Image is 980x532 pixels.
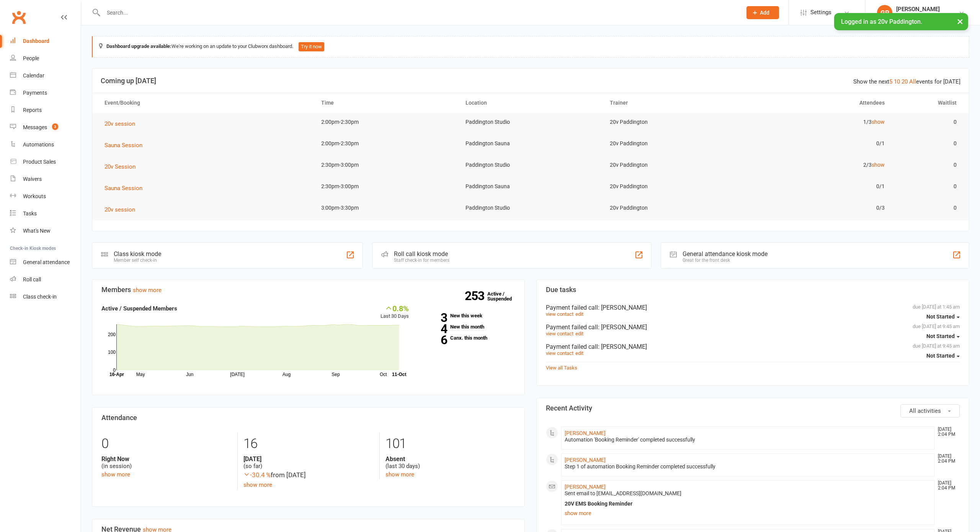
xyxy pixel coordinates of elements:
div: Class check-in [23,294,57,300]
a: show more [243,481,272,488]
th: Time [314,93,459,113]
div: 0 [101,432,232,455]
a: Calendar [10,67,81,84]
span: Settings [810,4,831,21]
a: View all Tasks [546,365,577,371]
a: Clubworx [9,8,28,27]
div: People [23,55,39,61]
button: × [953,13,967,30]
a: show [872,119,885,125]
div: Member self check-in [114,258,161,263]
a: 20 [902,78,908,85]
button: 20v session [105,205,140,214]
strong: 253 [465,290,487,302]
div: Messages [23,124,47,130]
div: Roll call [23,276,41,282]
div: 20v Paddington [896,13,940,20]
div: (so far) [243,455,373,470]
strong: 3 [420,312,447,323]
td: 20v Paddington [603,135,747,153]
td: 3:00pm-3:30pm [314,199,459,217]
td: 20v Paddington [603,113,747,131]
a: Waivers [10,171,81,188]
div: General attendance [23,259,70,265]
h3: Recent Activity [546,404,960,412]
span: Add [760,10,769,16]
td: Paddington Sauna [459,135,603,153]
div: Class kiosk mode [114,250,161,258]
div: Product Sales [23,159,56,165]
span: Logged in as 20v Paddington. [841,18,922,25]
div: Show the next events for [DATE] [853,77,960,86]
a: 5 [889,78,892,85]
strong: Active / Suspended Members [101,305,177,312]
th: Event/Booking [98,93,314,113]
strong: [DATE] [243,455,373,463]
div: Calendar [23,72,44,79]
a: All [909,78,916,85]
span: All activities [909,407,941,414]
th: Attendees [747,93,892,113]
td: 0/3 [747,199,892,217]
div: [PERSON_NAME] [896,6,940,13]
a: People [10,50,81,67]
td: 0/1 [747,135,892,153]
td: 1/3 [747,113,892,131]
strong: 6 [420,334,447,346]
button: Sauna Session [105,141,148,150]
div: General attendance kiosk mode [683,250,768,258]
button: Sauna Session [105,184,148,193]
span: : [PERSON_NAME] [598,343,647,350]
a: Workouts [10,188,81,205]
a: 3New this week [420,313,515,318]
a: show more [385,471,414,478]
div: GP [877,5,892,20]
a: view contact [546,350,573,356]
a: 10 [894,78,900,85]
td: Paddington Studio [459,113,603,131]
h3: Due tasks [546,286,960,294]
button: Try it now [299,42,324,51]
div: Step 1 of automation Booking Reminder completed successfully [565,463,931,470]
time: [DATE] 2:04 PM [934,481,959,491]
td: 0 [892,199,964,217]
div: Automations [23,141,54,148]
div: Reports [23,107,42,113]
div: 16 [243,432,373,455]
a: Automations [10,136,81,153]
a: [PERSON_NAME] [565,430,606,436]
a: Tasks [10,205,81,222]
div: (last 30 days) [385,455,515,470]
a: 6Canx. this month [420,335,515,340]
input: Search... [101,7,737,18]
td: 20v Paddington [603,177,747,195]
a: Roll call [10,271,81,288]
td: 2:00pm-2:30pm [314,113,459,131]
span: Not Started [926,353,955,359]
span: Sauna Session [105,142,142,149]
div: 0.8% [381,304,409,312]
div: (in session) [101,455,232,470]
span: Not Started [926,314,955,320]
button: Add [746,6,779,19]
div: Payment failed call [546,304,960,311]
button: 20v session [105,119,140,128]
div: Tasks [23,210,37,217]
a: [PERSON_NAME] [565,457,606,463]
a: show [872,162,885,168]
td: 0 [892,135,964,153]
td: 20v Paddington [603,156,747,174]
time: [DATE] 2:04 PM [934,427,959,437]
a: Dashboard [10,33,81,50]
th: Trainer [603,93,747,113]
td: Paddington Studio [459,199,603,217]
a: Product Sales [10,153,81,171]
div: 101 [385,432,515,455]
td: 2:30pm-3:00pm [314,177,459,195]
button: All activities [900,404,960,417]
a: Reports [10,102,81,119]
span: Sauna Session [105,185,142,192]
div: What's New [23,228,51,234]
a: edit [575,350,583,356]
a: Payments [10,84,81,102]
